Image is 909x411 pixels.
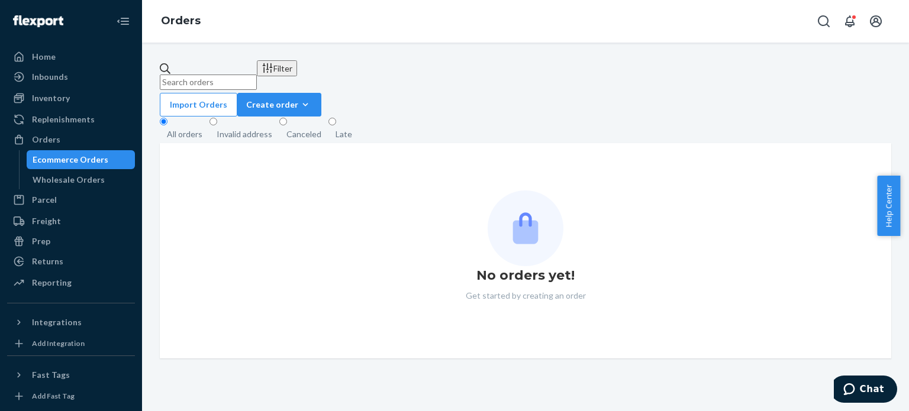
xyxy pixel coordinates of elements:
button: Open account menu [864,9,888,33]
a: Prep [7,232,135,251]
a: Parcel [7,190,135,209]
a: Ecommerce Orders [27,150,136,169]
ol: breadcrumbs [151,4,210,38]
input: Invalid address [209,118,217,125]
iframe: Opens a widget where you can chat to one of our agents [834,376,897,405]
div: Late [336,128,352,140]
a: Orders [161,14,201,27]
a: Home [7,47,135,66]
div: Wholesale Orders [33,174,105,186]
div: Canceled [286,128,321,140]
button: Open notifications [838,9,862,33]
a: Inventory [7,89,135,108]
input: Canceled [279,118,287,125]
div: Inventory [32,92,70,104]
div: Home [32,51,56,63]
div: Ecommerce Orders [33,154,108,166]
a: Add Integration [7,336,135,351]
a: Orders [7,130,135,149]
div: Returns [32,255,63,267]
input: Late [328,118,336,125]
button: Filter [257,60,297,76]
button: Import Orders [160,93,237,116]
div: Orders [32,134,60,145]
p: Get started by creating an order [466,290,586,302]
a: Replenishments [7,110,135,129]
div: Prep [32,235,50,247]
div: Fast Tags [32,369,70,381]
a: Wholesale Orders [27,170,136,189]
a: Returns [7,252,135,271]
button: Create order [237,93,321,116]
input: All orders [160,118,167,125]
div: Parcel [32,194,57,206]
img: Flexport logo [13,15,63,27]
button: Close Navigation [111,9,135,33]
div: All orders [167,128,202,140]
div: Inbounds [32,71,68,83]
div: Invalid address [217,128,272,140]
a: Add Fast Tag [7,389,135,403]
div: Integrations [32,316,82,328]
button: Fast Tags [7,365,135,384]
button: Integrations [7,313,135,332]
div: Create order [246,99,312,111]
button: Help Center [877,176,900,236]
a: Reporting [7,273,135,292]
img: Empty list [488,190,563,266]
div: Replenishments [32,114,95,125]
a: Freight [7,212,135,231]
div: Reporting [32,277,72,289]
div: Add Fast Tag [32,391,75,401]
h1: No orders yet! [476,266,575,285]
div: Freight [32,215,61,227]
a: Inbounds [7,67,135,86]
button: Open Search Box [812,9,836,33]
div: Filter [262,62,292,75]
div: Add Integration [32,338,85,348]
input: Search orders [160,75,257,90]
